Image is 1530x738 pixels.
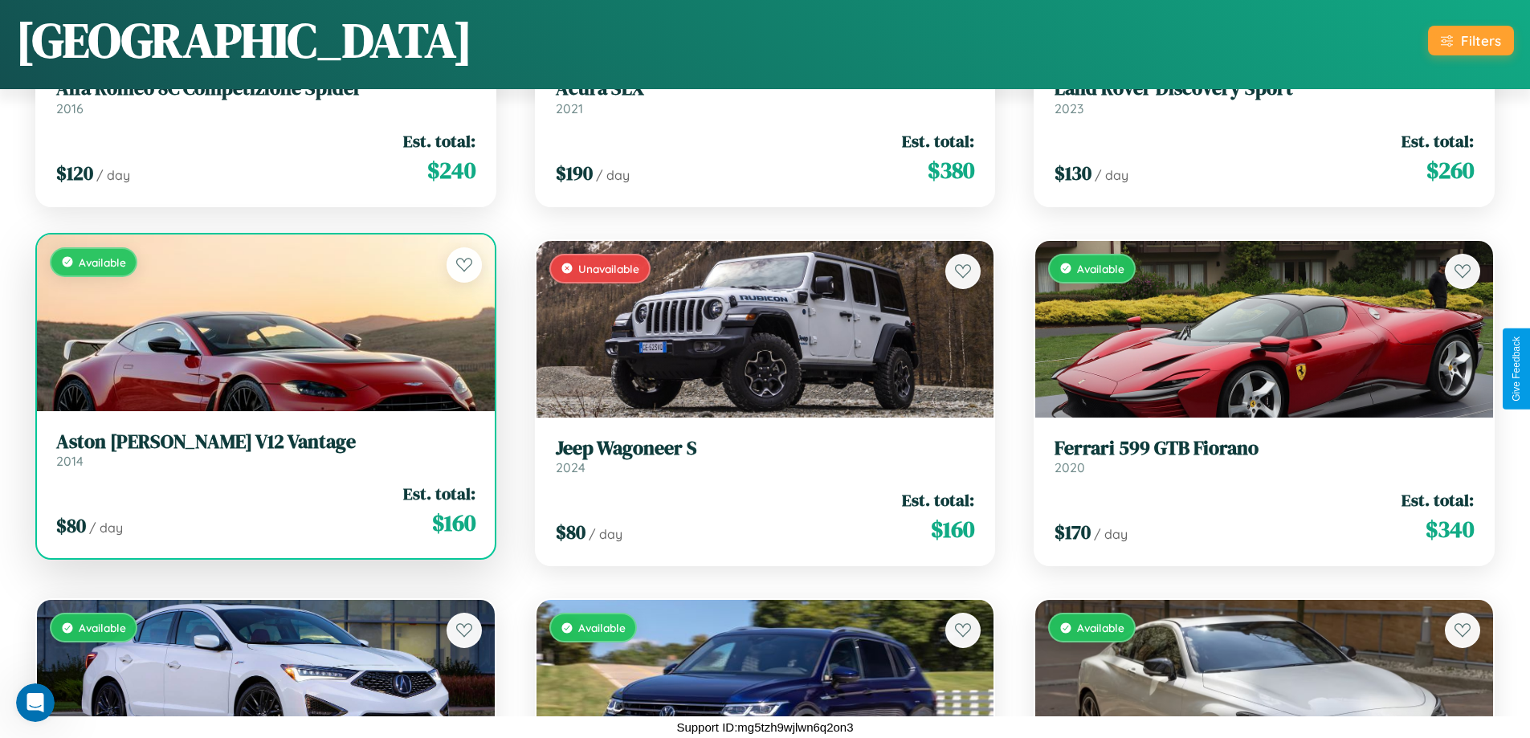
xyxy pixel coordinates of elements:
[89,520,123,536] span: / day
[902,488,974,512] span: Est. total:
[56,430,475,454] h3: Aston [PERSON_NAME] V12 Vantage
[432,507,475,539] span: $ 160
[403,129,475,153] span: Est. total:
[56,453,84,469] span: 2014
[556,519,585,545] span: $ 80
[596,167,630,183] span: / day
[56,160,93,186] span: $ 120
[1095,167,1128,183] span: / day
[1055,160,1091,186] span: $ 130
[1055,77,1474,100] h3: Land Rover Discovery Sport
[79,255,126,269] span: Available
[56,77,475,100] h3: Alfa Romeo 8C Competizione Spider
[556,100,583,116] span: 2021
[1094,526,1128,542] span: / day
[1055,437,1474,460] h3: Ferrari 599 GTB Fiorano
[1426,154,1474,186] span: $ 260
[1055,77,1474,116] a: Land Rover Discovery Sport2023
[16,7,472,73] h1: [GEOGRAPHIC_DATA]
[1461,32,1501,49] div: Filters
[1511,336,1522,402] div: Give Feedback
[427,154,475,186] span: $ 240
[79,621,126,634] span: Available
[928,154,974,186] span: $ 380
[1401,488,1474,512] span: Est. total:
[1055,437,1474,476] a: Ferrari 599 GTB Fiorano2020
[1055,459,1085,475] span: 2020
[676,716,853,738] p: Support ID: mg5tzh9wjlwn6q2on3
[556,77,975,100] h3: Acura SLX
[556,459,585,475] span: 2024
[16,683,55,722] iframe: Intercom live chat
[1077,262,1124,275] span: Available
[556,437,975,476] a: Jeep Wagoneer S2024
[96,167,130,183] span: / day
[403,482,475,505] span: Est. total:
[56,100,84,116] span: 2016
[1401,129,1474,153] span: Est. total:
[931,513,974,545] span: $ 160
[556,160,593,186] span: $ 190
[1055,519,1091,545] span: $ 170
[578,621,626,634] span: Available
[56,77,475,116] a: Alfa Romeo 8C Competizione Spider2016
[578,262,639,275] span: Unavailable
[1055,100,1083,116] span: 2023
[56,512,86,539] span: $ 80
[556,437,975,460] h3: Jeep Wagoneer S
[902,129,974,153] span: Est. total:
[56,430,475,470] a: Aston [PERSON_NAME] V12 Vantage2014
[1077,621,1124,634] span: Available
[1428,26,1514,55] button: Filters
[556,77,975,116] a: Acura SLX2021
[589,526,622,542] span: / day
[1426,513,1474,545] span: $ 340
